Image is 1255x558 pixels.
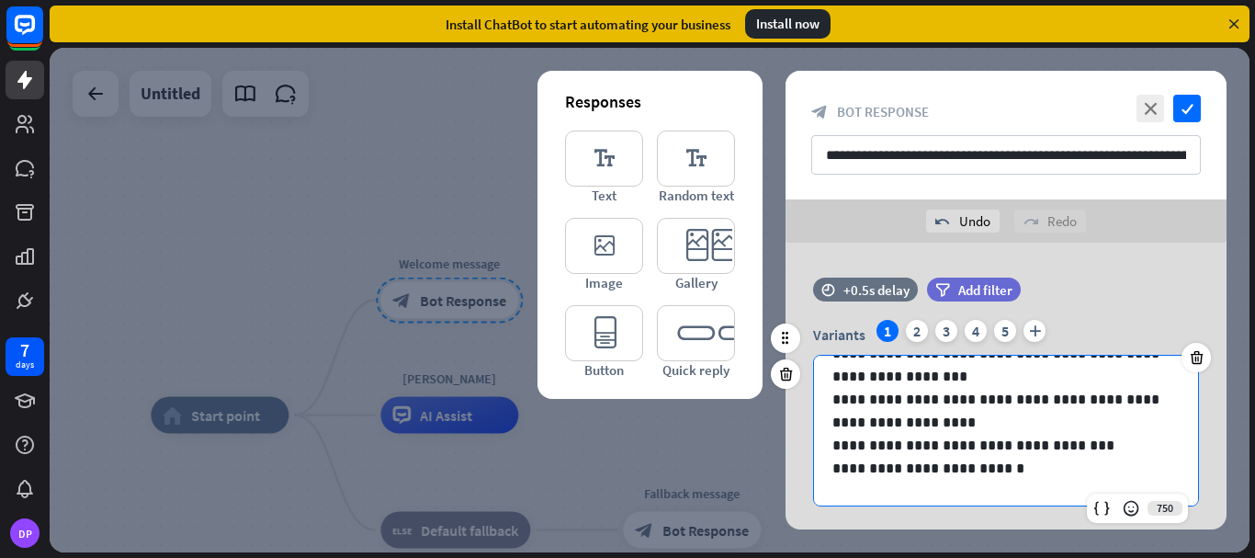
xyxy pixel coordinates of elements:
div: 2 [906,320,928,342]
div: 3 [935,320,957,342]
div: Undo [926,210,1000,233]
span: Bot Response [837,103,929,120]
i: plus [1023,320,1046,342]
i: close [1136,95,1164,122]
div: Install ChatBot to start automating your business [446,16,730,33]
div: Redo [1014,210,1086,233]
div: 4 [965,320,987,342]
span: Variants [813,325,865,344]
i: block_bot_response [811,104,828,120]
div: +0.5s delay [843,281,910,299]
div: DP [10,518,40,548]
i: check [1173,95,1201,122]
a: 7 days [6,337,44,376]
div: days [16,359,34,371]
div: 5 [994,320,1016,342]
div: Install now [745,9,831,39]
i: undo [935,214,950,229]
div: 7 [20,342,29,359]
div: 1 [876,320,899,342]
i: redo [1023,214,1038,229]
button: Open LiveChat chat widget [15,7,70,63]
span: Add filter [958,281,1012,299]
i: filter [935,283,950,297]
i: time [821,283,835,296]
